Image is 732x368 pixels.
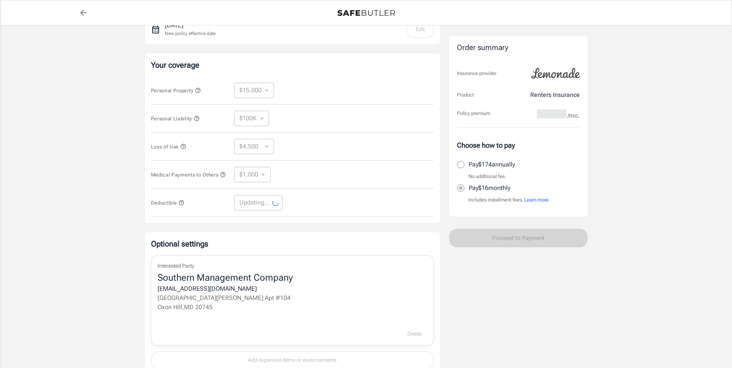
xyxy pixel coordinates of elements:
a: back to quotes [76,5,91,20]
button: Learn more [524,196,549,204]
div: [EMAIL_ADDRESS][DOMAIN_NAME] [158,284,427,293]
span: /mo. [568,110,580,121]
img: Lemonade [527,63,584,84]
p: Pay $16 monthly [469,183,510,193]
img: Back to quotes [337,10,395,16]
p: New policy effective date [165,30,216,37]
span: Medical Payments to Others [151,172,226,178]
button: Personal Property [151,86,201,95]
span: Deductible [151,200,185,206]
span: Personal Property [151,88,201,93]
p: Includes installment fees. [468,196,549,204]
p: Choose how to pay [457,140,580,150]
span: Loss of Use [151,144,186,150]
p: [GEOGRAPHIC_DATA][PERSON_NAME] Apt #104 [158,293,427,303]
p: Your coverage [151,60,434,70]
p: [DATE] [165,21,216,30]
p: Optional settings [151,238,434,249]
p: Renters Insurance [530,90,580,100]
p: Interested Party [158,262,427,270]
p: Pay $174 annually [469,160,515,169]
button: Loss of Use [151,142,186,151]
div: Order summary [457,42,580,53]
svg: New policy start date [151,25,160,34]
p: Policy premium [457,110,490,117]
p: Oxon Hill , MD 20745 [158,303,427,312]
p: Insurance provider [457,70,496,77]
span: Personal Liability [151,116,200,122]
button: Deductible [151,198,185,207]
p: Product [457,91,474,99]
button: Medical Payments to Others [151,170,226,179]
p: No additional fee. [468,173,506,180]
button: Personal Liability [151,114,200,123]
div: Southern Management Company [158,272,427,284]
